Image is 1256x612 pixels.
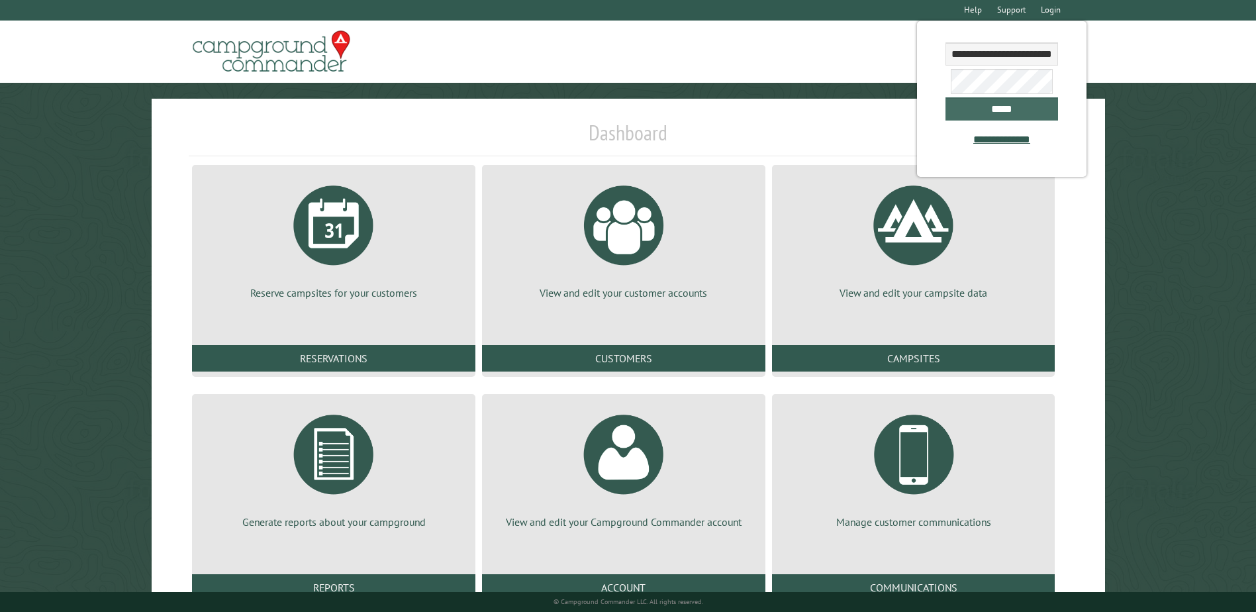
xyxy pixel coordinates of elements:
[208,405,459,529] a: Generate reports about your campground
[772,345,1055,372] a: Campsites
[772,574,1055,601] a: Communications
[189,120,1067,156] h1: Dashboard
[208,515,459,529] p: Generate reports about your campground
[498,285,749,300] p: View and edit your customer accounts
[788,285,1039,300] p: View and edit your campsite data
[192,345,475,372] a: Reservations
[788,515,1039,529] p: Manage customer communications
[498,515,749,529] p: View and edit your Campground Commander account
[189,26,354,77] img: Campground Commander
[498,405,749,529] a: View and edit your Campground Commander account
[208,285,459,300] p: Reserve campsites for your customers
[208,176,459,300] a: Reserve campsites for your customers
[554,597,703,606] small: © Campground Commander LLC. All rights reserved.
[788,405,1039,529] a: Manage customer communications
[788,176,1039,300] a: View and edit your campsite data
[482,345,765,372] a: Customers
[192,574,475,601] a: Reports
[482,574,765,601] a: Account
[498,176,749,300] a: View and edit your customer accounts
